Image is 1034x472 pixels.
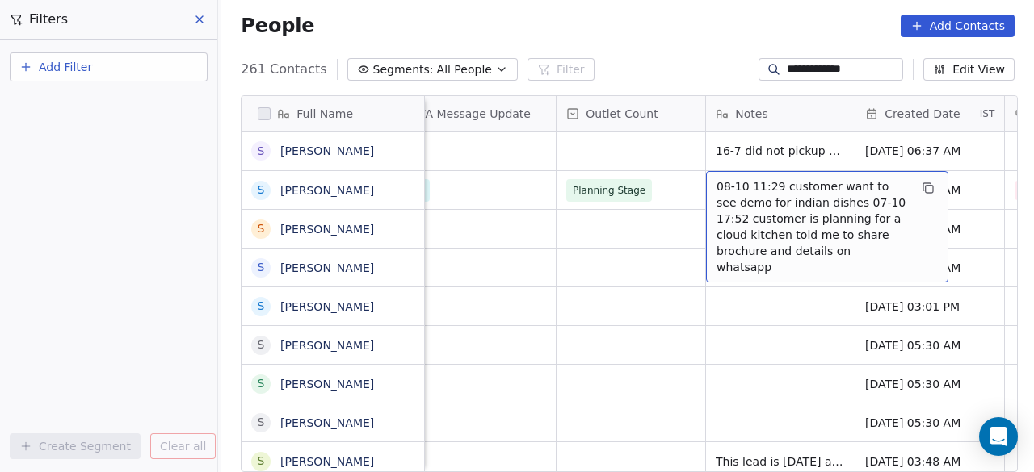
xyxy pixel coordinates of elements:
span: Created Date [885,106,960,122]
div: S [258,375,265,392]
span: [DATE] 06:37 AM [865,143,994,159]
span: All People [437,61,492,78]
a: [PERSON_NAME] [280,455,374,468]
a: [PERSON_NAME] [280,339,374,352]
div: S [258,143,265,160]
div: S [258,259,265,276]
button: Edit View [923,58,1015,81]
div: S [258,336,265,353]
div: S [258,298,265,315]
div: S [258,453,265,470]
span: Outlet Count [586,106,658,122]
a: [PERSON_NAME] [280,223,374,236]
a: [PERSON_NAME] [280,378,374,391]
div: WA Message Update [385,96,556,131]
button: Add Contacts [901,15,1015,37]
span: 16-7 did not pickup 8-7 16:36 number busy details shared [716,143,845,159]
div: S [258,220,265,237]
div: S [258,414,265,431]
a: [PERSON_NAME] [280,261,374,274]
button: Filter [528,58,595,81]
span: Full Name [296,106,353,122]
span: [DATE] 05:30 AM [865,337,994,353]
span: People [241,14,314,38]
span: [DATE] 05:30 AM [865,415,994,431]
div: Created DateIST [855,96,1004,131]
span: [DATE] 05:30 AM [865,376,994,392]
a: [PERSON_NAME] [280,416,374,429]
div: Outlet Count [557,96,705,131]
span: [DATE] 03:01 PM [865,299,994,315]
span: Notes [735,106,767,122]
span: 261 Contacts [241,60,326,79]
a: [PERSON_NAME] [280,184,374,197]
span: WA Message Update [414,106,531,122]
div: Full Name [242,96,424,131]
span: This lead is [DATE] all the details mention their [716,453,845,470]
a: [PERSON_NAME] [280,300,374,313]
span: Segments: [373,61,434,78]
span: [DATE] 03:48 AM [865,453,994,470]
a: [PERSON_NAME] [280,144,374,157]
span: Planning Stage [573,182,645,198]
div: S [258,182,265,198]
div: Notes [706,96,855,131]
span: 08-10 11:29 customer want to see demo for indian dishes 07-10 17:52 customer is planning for a cl... [717,178,909,275]
div: Open Intercom Messenger [979,417,1018,456]
span: IST [980,107,995,120]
